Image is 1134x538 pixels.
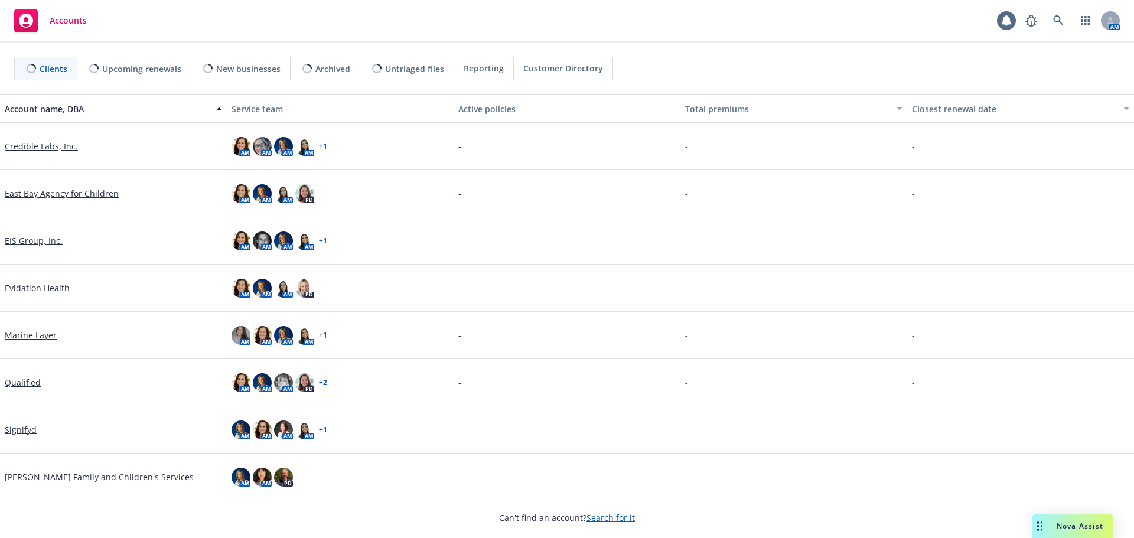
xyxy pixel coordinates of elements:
[232,231,250,250] img: photo
[464,62,504,74] span: Reporting
[499,511,635,524] span: Can't find an account?
[232,279,250,298] img: photo
[458,329,461,341] span: -
[685,103,889,115] div: Total premiums
[274,468,293,487] img: photo
[5,103,209,115] div: Account name, DBA
[253,420,272,439] img: photo
[912,187,915,200] span: -
[295,373,314,392] img: photo
[1057,521,1103,531] span: Nova Assist
[685,140,688,152] span: -
[458,103,676,115] div: Active policies
[274,326,293,345] img: photo
[458,471,461,483] span: -
[253,279,272,298] img: photo
[319,379,327,386] a: + 2
[586,512,635,523] a: Search for it
[274,137,293,156] img: photo
[685,234,688,247] span: -
[685,471,688,483] span: -
[227,94,454,123] button: Service team
[458,376,461,389] span: -
[523,62,603,74] span: Customer Directory
[295,231,314,250] img: photo
[253,137,272,156] img: photo
[295,184,314,203] img: photo
[9,4,92,37] a: Accounts
[1019,9,1043,32] a: Report a Bug
[274,420,293,439] img: photo
[232,103,449,115] div: Service team
[685,423,688,436] span: -
[295,420,314,439] img: photo
[5,234,63,247] a: EIS Group, Inc.
[216,63,281,75] span: New businesses
[319,426,327,433] a: + 1
[912,140,915,152] span: -
[912,471,915,483] span: -
[912,282,915,294] span: -
[319,143,327,150] a: + 1
[315,63,350,75] span: Archived
[685,329,688,341] span: -
[912,103,1116,115] div: Closest renewal date
[274,279,293,298] img: photo
[253,468,272,487] img: photo
[458,282,461,294] span: -
[454,94,680,123] button: Active policies
[458,140,461,152] span: -
[5,187,119,200] a: East Bay Agency for Children
[5,282,70,294] a: Evidation Health
[274,184,293,203] img: photo
[232,420,250,439] img: photo
[1047,9,1070,32] a: Search
[253,184,272,203] img: photo
[274,373,293,392] img: photo
[5,376,41,389] a: Qualified
[1074,9,1097,32] a: Switch app
[50,16,87,25] span: Accounts
[40,63,67,75] span: Clients
[385,63,444,75] span: Untriaged files
[5,471,194,483] a: [PERSON_NAME] Family and Children's Services
[5,423,37,436] a: Signifyd
[1032,514,1113,538] button: Nova Assist
[319,332,327,339] a: + 1
[274,231,293,250] img: photo
[232,137,250,156] img: photo
[102,63,181,75] span: Upcoming renewals
[912,234,915,247] span: -
[685,376,688,389] span: -
[253,326,272,345] img: photo
[685,282,688,294] span: -
[319,237,327,244] a: + 1
[912,329,915,341] span: -
[458,423,461,436] span: -
[680,94,907,123] button: Total premiums
[5,329,57,341] a: Marine Layer
[232,184,250,203] img: photo
[232,468,250,487] img: photo
[458,234,461,247] span: -
[295,326,314,345] img: photo
[253,231,272,250] img: photo
[912,423,915,436] span: -
[253,373,272,392] img: photo
[232,373,250,392] img: photo
[5,140,78,152] a: Credible Labs, Inc.
[458,187,461,200] span: -
[1032,514,1047,538] div: Drag to move
[912,376,915,389] span: -
[295,137,314,156] img: photo
[907,94,1134,123] button: Closest renewal date
[685,187,688,200] span: -
[295,279,314,298] img: photo
[232,326,250,345] img: photo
